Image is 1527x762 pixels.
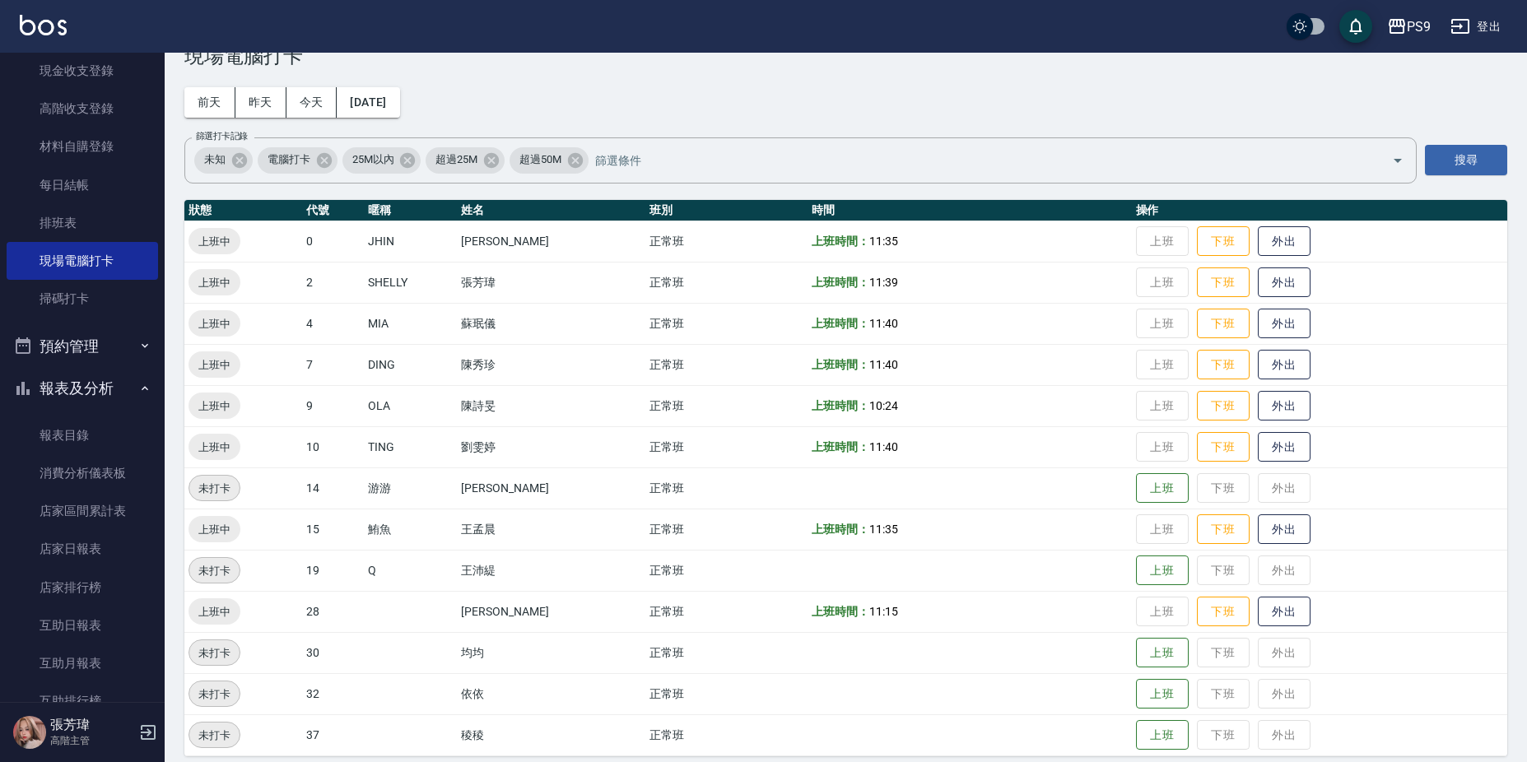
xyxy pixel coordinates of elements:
td: 4 [302,303,364,344]
button: 搜尋 [1425,145,1507,175]
td: 正常班 [645,550,808,591]
span: 11:39 [869,276,898,289]
button: Open [1385,147,1411,174]
span: 上班中 [189,315,240,332]
a: 互助排行榜 [7,682,158,720]
td: 37 [302,714,364,755]
td: 劉雯婷 [457,426,645,467]
a: 高階收支登錄 [7,90,158,128]
td: 正常班 [645,221,808,262]
a: 店家日報表 [7,530,158,568]
span: 上班中 [189,356,240,374]
td: DING [364,344,458,385]
td: 正常班 [645,426,808,467]
span: 11:15 [869,605,898,618]
button: 外出 [1258,597,1311,627]
td: 游游 [364,467,458,509]
div: 未知 [194,147,253,174]
button: 下班 [1197,597,1250,627]
a: 店家區間累計表 [7,492,158,530]
span: 11:40 [869,317,898,330]
td: [PERSON_NAME] [457,467,645,509]
span: 超過50M [510,151,571,168]
button: save [1339,10,1372,43]
th: 操作 [1132,200,1507,221]
td: Q [364,550,458,591]
td: 蘇珉儀 [457,303,645,344]
td: 張芳瑋 [457,262,645,303]
b: 上班時間： [812,440,869,453]
button: 下班 [1197,432,1250,462]
button: 前天 [184,87,235,118]
span: 未打卡 [189,562,240,579]
th: 班別 [645,200,808,221]
a: 排班表 [7,204,158,242]
th: 時間 [808,200,1131,221]
b: 上班時間： [812,276,869,289]
button: 外出 [1258,391,1311,421]
td: 陳詩旻 [457,385,645,426]
th: 狀態 [184,200,302,221]
b: 上班時間： [812,399,869,412]
td: 依依 [457,673,645,714]
td: 32 [302,673,364,714]
p: 高階主管 [50,733,134,748]
b: 上班時間： [812,605,869,618]
span: 上班中 [189,233,240,250]
span: 10:24 [869,399,898,412]
button: 上班 [1136,555,1189,586]
td: 正常班 [645,632,808,673]
button: 外出 [1258,267,1311,298]
td: 正常班 [645,344,808,385]
span: 未打卡 [189,644,240,662]
span: 上班中 [189,397,240,415]
td: 7 [302,344,364,385]
span: 11:40 [869,358,898,371]
td: 王沛緹 [457,550,645,591]
button: 外出 [1258,226,1311,257]
button: 上班 [1136,679,1189,709]
td: TING [364,426,458,467]
b: 上班時間： [812,317,869,330]
span: 未打卡 [189,480,240,497]
td: 正常班 [645,673,808,714]
td: 9 [302,385,364,426]
button: 下班 [1197,350,1250,380]
td: SHELLY [364,262,458,303]
td: [PERSON_NAME] [457,221,645,262]
a: 每日結帳 [7,166,158,204]
button: 今天 [286,87,338,118]
b: 上班時間： [812,358,869,371]
td: 正常班 [645,262,808,303]
button: 登出 [1444,12,1507,42]
th: 代號 [302,200,364,221]
a: 店家排行榜 [7,569,158,606]
td: 鮪魚 [364,509,458,550]
button: 上班 [1136,473,1189,504]
button: PS9 [1380,10,1437,44]
td: OLA [364,385,458,426]
b: 上班時間： [812,235,869,248]
button: 外出 [1258,514,1311,545]
td: 14 [302,467,364,509]
button: [DATE] [337,87,399,118]
span: 11:40 [869,440,898,453]
td: 稜稜 [457,714,645,755]
a: 材料自購登錄 [7,128,158,165]
img: Person [13,716,46,749]
button: 報表及分析 [7,367,158,410]
button: 外出 [1258,309,1311,339]
span: 未打卡 [189,685,240,703]
button: 昨天 [235,87,286,118]
td: 王孟晨 [457,509,645,550]
div: 超過50M [510,147,589,174]
button: 外出 [1258,432,1311,462]
td: 30 [302,632,364,673]
input: 篩選條件 [591,146,1363,174]
a: 報表目錄 [7,416,158,454]
span: 上班中 [189,603,240,620]
td: JHIN [364,221,458,262]
button: 下班 [1197,226,1250,257]
button: 上班 [1136,638,1189,668]
div: PS9 [1407,16,1431,37]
